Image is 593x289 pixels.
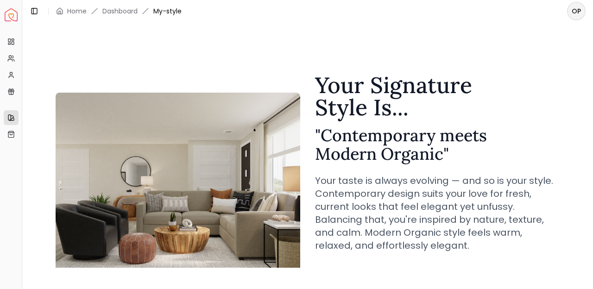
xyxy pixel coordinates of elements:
nav: breadcrumb [56,6,182,16]
a: Dashboard [102,6,138,16]
h1: Your Signature Style Is... [315,74,560,119]
p: Your taste is always evolving — and so is your style. Contemporary design suits your love for fre... [315,174,560,252]
a: Spacejoy [5,8,18,21]
h2: " Contemporary meets Modern Organic " [315,126,560,163]
img: Spacejoy Logo [5,8,18,21]
button: OP [567,2,586,20]
span: My-style [153,6,182,16]
a: Home [67,6,87,16]
span: OP [568,3,585,19]
img: Contemporary meets Modern Organic Style Example [56,93,300,278]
